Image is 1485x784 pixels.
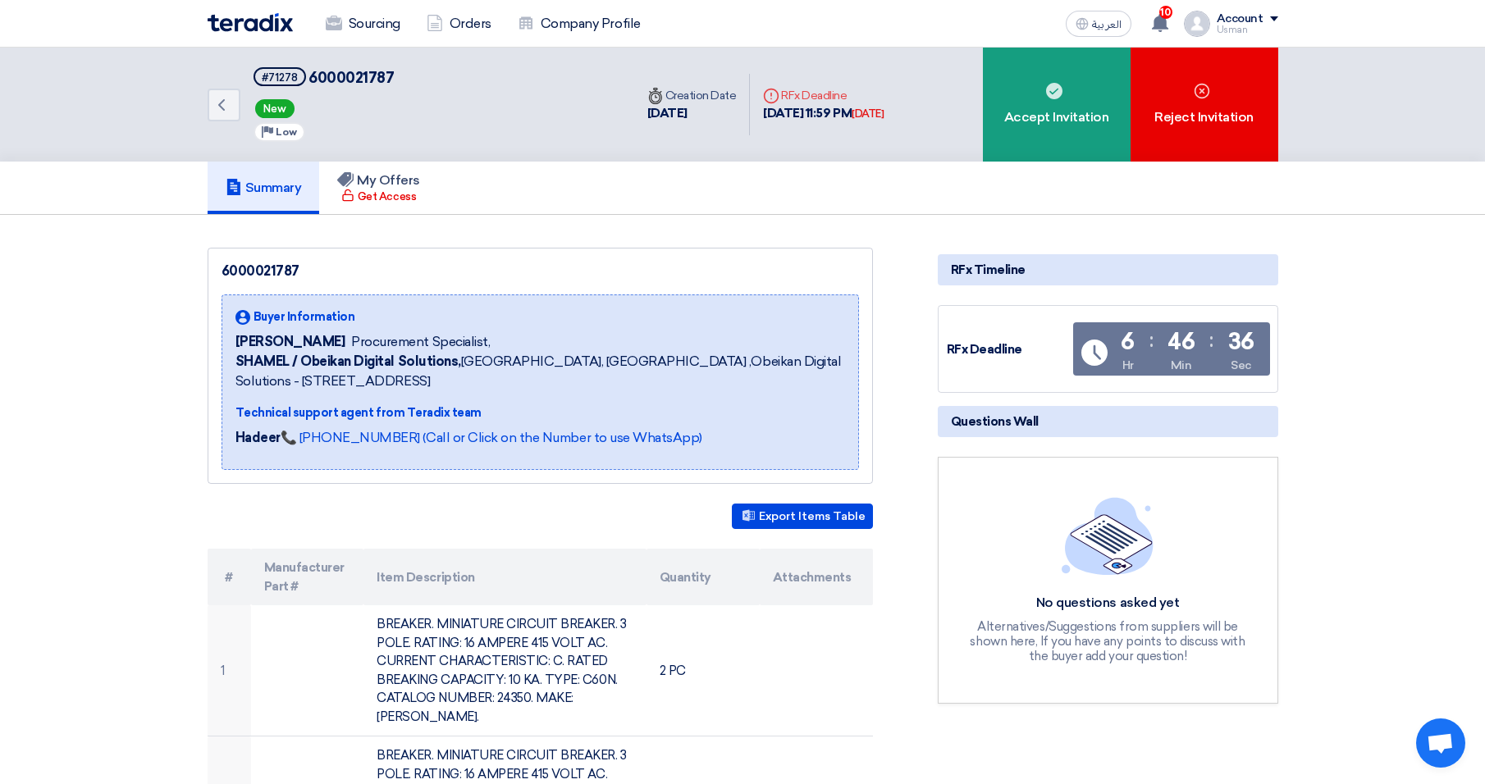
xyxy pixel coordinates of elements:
[1217,12,1263,26] div: Account
[732,504,873,529] button: Export Items Table
[1171,357,1192,374] div: Min
[226,180,302,196] h5: Summary
[1231,357,1251,374] div: Sec
[1209,326,1213,355] div: :
[647,605,760,736] td: 2 PC
[647,104,737,123] div: [DATE]
[1092,19,1122,30] span: العربية
[276,126,297,138] span: Low
[1066,11,1131,37] button: العربية
[254,308,355,326] span: Buyer Information
[1167,330,1195,353] div: 46
[983,48,1131,162] div: Accept Invitation
[763,87,884,104] div: RFx Deadline
[760,549,873,605] th: Attachments
[235,404,845,422] div: Technical support agent from Teradix team
[281,430,702,445] a: 📞 [PHONE_NUMBER] (Call or Click on the Number to use WhatsApp)
[208,549,251,605] th: #
[1159,6,1172,19] span: 10
[313,6,414,42] a: Sourcing
[208,13,293,32] img: Teradix logo
[968,595,1247,612] div: No questions asked yet
[647,549,760,605] th: Quantity
[1122,357,1134,374] div: Hr
[1416,718,1465,768] div: Open chat
[262,72,298,83] div: #71278
[255,99,295,118] span: New
[341,189,416,205] div: Get Access
[947,340,1070,359] div: RFx Deadline
[319,162,438,214] a: My Offers Get Access
[1217,25,1278,34] div: Usman
[1062,497,1154,574] img: empty_state_list.svg
[363,605,647,736] td: BREAKER. MINIATURE CIRCUIT BREAKER. 3 POLE. RATING: 16 AMPERE 415 VOLT AC. CURRENT CHARACTERISTIC...
[235,332,345,352] span: [PERSON_NAME]
[1228,330,1254,353] div: 36
[337,172,420,189] h5: My Offers
[351,332,490,352] span: Procurement Specialist,
[308,69,394,87] span: 6000021787
[1131,48,1278,162] div: Reject Invitation
[235,430,281,445] strong: Hadeer
[208,605,251,736] td: 1
[254,67,395,88] h5: 6000021787
[968,619,1247,663] div: Alternatives/Suggestions from suppliers will be shown here, If you have any points to discuss wit...
[1184,11,1210,37] img: profile_test.png
[363,549,647,605] th: Item Description
[938,254,1278,285] div: RFx Timeline
[251,549,364,605] th: Manufacturer Part #
[852,106,884,122] div: [DATE]
[1121,330,1135,353] div: 6
[647,87,737,104] div: Creation Date
[222,262,859,281] div: 6000021787
[235,353,461,369] b: SHAMEL / Obeikan Digital Solutions,
[235,352,845,391] span: [GEOGRAPHIC_DATA], [GEOGRAPHIC_DATA] ,Obeikan Digital Solutions - [STREET_ADDRESS]
[505,6,654,42] a: Company Profile
[1149,326,1154,355] div: :
[414,6,505,42] a: Orders
[208,162,320,214] a: Summary
[951,413,1039,431] span: Questions Wall
[763,104,884,123] div: [DATE] 11:59 PM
